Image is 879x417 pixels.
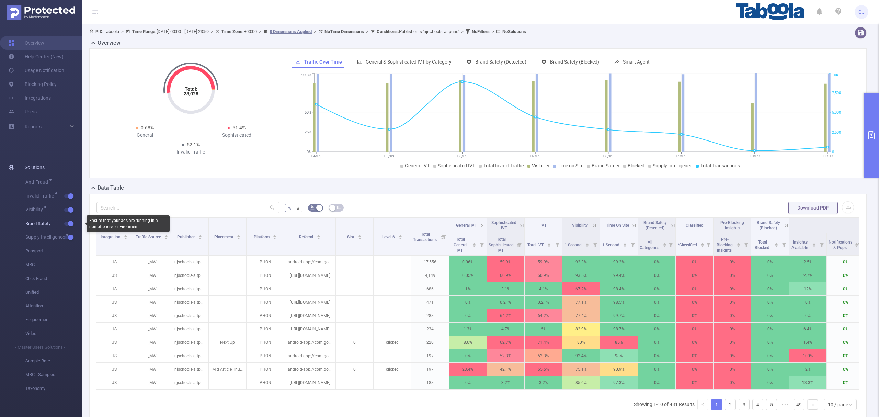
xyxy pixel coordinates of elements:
p: 0% [638,309,675,322]
p: njschools-aitpune [171,323,208,336]
tspan: 25% [305,130,311,135]
h2: Overview [98,39,121,47]
span: Slot [347,235,355,239]
i: icon: caret-up [775,242,778,244]
div: Sort [812,242,816,246]
tspan: 05/09 [384,154,394,158]
span: Brand Safety (Detected) [475,59,526,65]
span: Taxonomy [25,382,82,395]
div: Sort [164,234,168,238]
div: Sort [547,242,551,246]
i: icon: caret-up [812,242,816,244]
b: No Filters [472,29,490,34]
span: Total Transactions [413,232,438,242]
u: 8 Dimensions Applied [270,29,312,34]
tspan: 04/09 [311,154,321,158]
a: Overview [8,36,44,50]
i: icon: caret-up [358,234,362,236]
p: _MW [133,269,171,282]
div: Sort [273,234,277,238]
i: icon: right [811,403,815,407]
a: 49 [794,399,804,410]
p: 98.4% [600,282,638,295]
div: Sort [585,242,589,246]
tspan: 5,000 [832,111,841,115]
i: icon: caret-down [399,237,402,239]
span: Total Invalid Traffic [483,163,524,168]
b: No Solutions [502,29,526,34]
span: Placement [214,235,235,239]
i: icon: caret-down [317,237,321,239]
p: 0% [638,269,675,282]
i: icon: caret-down [663,244,667,246]
tspan: 7,500 [832,91,841,95]
span: *Classified [677,243,698,247]
h2: Data Table [98,184,124,192]
p: 0% [751,309,789,322]
span: 0.68% [141,125,154,131]
p: 0% [676,309,713,322]
p: 0% [714,256,751,269]
div: 10 / page [828,399,848,410]
p: 99.4% [600,269,638,282]
span: Total IVT [527,243,545,247]
i: icon: line-chart [295,59,300,64]
i: icon: caret-up [124,234,128,236]
p: 99.2% [600,256,638,269]
p: android-app://com.google.android.googlequicksearchbox/ [284,256,335,269]
i: icon: caret-down [623,244,627,246]
i: Filter menu [477,233,487,255]
tspan: 10/09 [749,154,759,158]
input: Search... [96,202,279,213]
span: % [288,205,291,211]
span: ••• [780,399,791,410]
p: 0% [827,269,864,282]
i: icon: caret-up [273,234,277,236]
p: 0% [789,309,826,322]
img: Protected Media [7,5,75,20]
span: Supply Intelligence [653,163,692,168]
span: GJ [858,5,865,19]
p: PHON [247,269,284,282]
i: icon: caret-down [237,237,241,239]
tspan: 0 [832,150,834,154]
i: icon: caret-down [585,244,589,246]
p: 0.21% [487,296,524,309]
div: Sophisticated [191,132,283,139]
div: Sort [700,242,705,246]
span: Referral [299,235,314,239]
p: 0% [714,309,751,322]
a: Blocking Policy [8,77,57,91]
p: 0% [714,269,751,282]
p: 98.7% [600,323,638,336]
p: 0% [676,269,713,282]
i: Filter menu [741,233,751,255]
span: Platform [254,235,271,239]
i: icon: caret-down [164,237,168,239]
i: icon: caret-down [198,237,202,239]
span: Smart Agent [623,59,650,65]
li: Next 5 Pages [780,399,791,410]
p: 12% [789,282,826,295]
p: 0% [751,282,789,295]
tspan: 09/09 [676,154,686,158]
p: [URL][DOMAIN_NAME] [284,269,335,282]
p: _MW [133,309,171,322]
span: Visibility [25,207,45,212]
p: JS [95,256,133,269]
i: icon: caret-up [399,234,402,236]
p: 0% [638,282,675,295]
span: Sophisticated IVT [491,220,516,230]
span: MRC - Sampled [25,368,82,382]
p: 0% [827,282,864,295]
span: 51.4% [233,125,246,131]
p: 1.3% [449,323,487,336]
span: Publisher [177,235,196,239]
span: Supply Intelligence [25,235,67,239]
i: icon: caret-up [237,234,241,236]
span: Integration [101,235,122,239]
button: Download PDF [788,202,838,214]
p: 60.9% [487,269,524,282]
p: 0% [789,296,826,309]
p: 0.06% [449,256,487,269]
